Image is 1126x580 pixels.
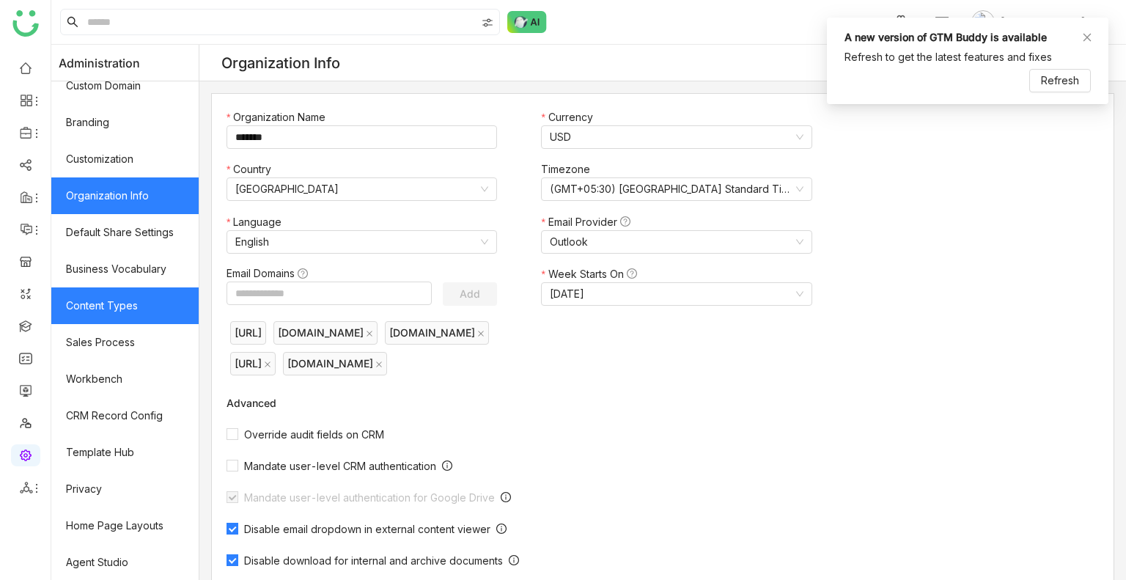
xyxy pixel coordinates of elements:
[51,104,199,141] a: Branding
[507,11,547,33] img: ask-buddy-normal.svg
[51,251,199,287] a: Business Vocabulary
[227,109,333,125] label: Organization Name
[541,109,600,125] label: Currency
[238,428,390,441] span: Override audit fields on CRM
[235,178,488,200] nz-select-item: United States
[971,10,995,34] img: avatar
[51,507,199,544] a: Home Page Layouts
[550,231,803,253] nz-select-item: Outlook
[51,177,199,214] a: Organization Info
[443,282,497,306] button: Add
[844,49,1052,65] div: Refresh to get the latest features and fixes
[227,214,289,230] label: Language
[283,352,387,375] nz-tag: [DOMAIN_NAME]
[482,17,493,29] img: search-type.svg
[541,161,597,177] label: Timezone
[51,471,199,507] a: Privacy
[51,434,199,471] a: Template Hub
[12,10,39,37] img: logo
[59,45,140,81] span: Administration
[51,397,199,434] a: CRM Record Config
[235,231,488,253] nz-select-item: English
[227,397,828,409] div: Advanced
[51,214,199,251] a: Default Share Settings
[227,265,315,282] label: Email Domains
[230,352,276,375] nz-tag: [URL]
[238,460,442,472] span: Mandate user-level CRM authentication
[51,361,199,397] a: Workbench
[51,324,199,361] a: Sales Process
[1001,14,1085,30] span: [PERSON_NAME]
[844,29,1047,45] div: A new version of GTM Buddy is available
[51,67,199,104] a: Custom Domain
[935,16,949,31] img: help.svg
[385,321,489,345] nz-tag: [DOMAIN_NAME]
[227,161,279,177] label: Country
[1029,69,1091,92] button: Refresh
[273,321,378,345] nz-tag: [DOMAIN_NAME]
[1041,73,1079,89] span: Refresh
[541,266,644,282] label: Week Starts On
[230,321,266,345] nz-tag: [URL]
[238,554,509,567] span: Disable download for internal and archive documents
[541,214,637,230] label: Email Provider
[550,126,803,148] nz-select-item: USD
[51,141,199,177] a: Customization
[550,178,803,200] nz-select-item: (GMT+05:30) India Standard Time (Asia/Kolkata)
[968,10,1108,34] button: [PERSON_NAME]
[51,287,199,324] a: Content Types
[550,283,803,305] nz-select-item: Monday
[221,54,340,72] div: Organization Info
[238,491,501,504] span: Mandate user-level authentication for Google Drive
[238,523,496,535] span: Disable email dropdown in external content viewer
